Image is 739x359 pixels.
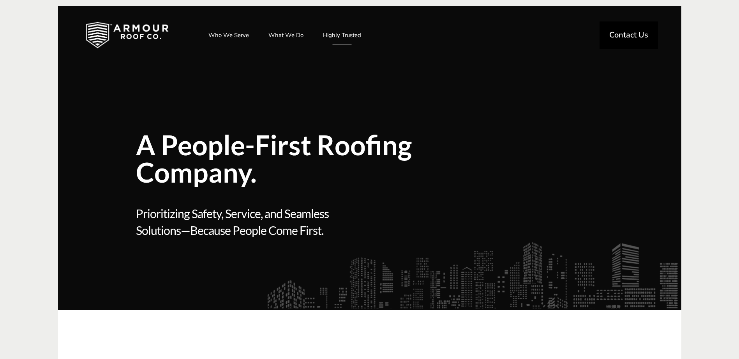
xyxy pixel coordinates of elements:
[136,131,483,186] span: A People-First Roofing Company.
[261,25,311,45] a: What We Do
[73,16,181,55] img: Industrial and Commercial Roofing Company | Armour Roof Co.
[609,31,648,39] span: Contact Us
[136,205,367,279] span: Prioritizing Safety, Service, and Seamless Solutions—Because People Come First.
[201,25,257,45] a: Who We Serve
[315,25,369,45] a: Highly Trusted
[600,21,658,49] a: Contact Us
